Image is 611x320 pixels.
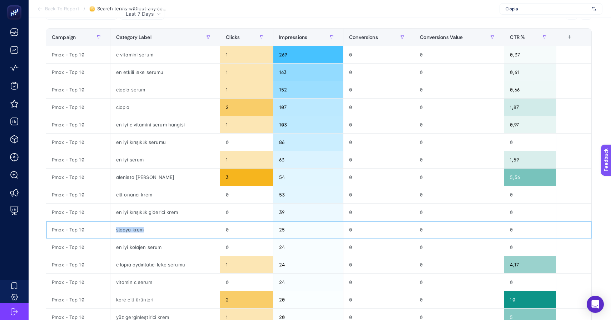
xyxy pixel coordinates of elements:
div: en iyi kırışıklık giderici krem [110,204,220,221]
div: Pmax - Top 10 [46,116,110,133]
div: 0 [414,99,504,116]
div: 0 [343,239,414,256]
div: 0 [343,81,414,98]
div: 0 [343,134,414,151]
div: Pmax - Top 10 [46,239,110,256]
div: Pmax - Top 10 [46,64,110,81]
div: 53 [273,186,343,203]
img: svg%3e [592,5,596,12]
div: 5,56 [504,169,556,186]
div: 0 [343,64,414,81]
span: Clicks [226,34,240,40]
div: 1 [220,46,273,63]
div: 107 [273,99,343,116]
div: Pmax - Top 10 [46,134,110,151]
div: 1 [220,116,273,133]
div: 86 [273,134,343,151]
span: Conversions [349,34,378,40]
div: kore cilt ürünleri [110,291,220,308]
div: 163 [273,64,343,81]
div: 24 [273,256,343,273]
span: Campaign [52,34,76,40]
div: clopia serum [110,81,220,98]
div: 10 [504,291,556,308]
div: 0 [220,221,273,238]
div: 0 [414,64,504,81]
div: 0 [504,186,556,203]
div: 0 [414,256,504,273]
div: Pmax - Top 10 [46,256,110,273]
div: 1 [220,64,273,81]
div: 0 [343,169,414,186]
div: + [563,34,576,40]
div: 0 [414,274,504,291]
div: Pmax - Top 10 [46,221,110,238]
div: 0 [343,186,414,203]
div: 1 [220,81,273,98]
span: / [84,6,85,11]
div: Pmax - Top 10 [46,204,110,221]
div: 39 [273,204,343,221]
div: Pmax - Top 10 [46,186,110,203]
div: alenista [PERSON_NAME] [110,169,220,186]
div: 1,59 [504,151,556,168]
div: 0 [343,291,414,308]
div: 24 [273,239,343,256]
div: 24 [273,274,343,291]
div: Pmax - Top 10 [46,81,110,98]
div: 0,66 [504,81,556,98]
div: 0 [414,134,504,151]
div: 0,37 [504,46,556,63]
div: 54 [273,169,343,186]
div: 0,61 [504,64,556,81]
div: 0 [220,134,273,151]
div: 0 [414,204,504,221]
div: 0 [414,221,504,238]
div: en iyi kırışıklık serumu [110,134,220,151]
div: 63 [273,151,343,168]
div: 1 [220,151,273,168]
div: 0 [414,291,504,308]
span: Conversions Value [420,34,463,40]
div: 0 [414,81,504,98]
div: 4,17 [504,256,556,273]
span: Clopia [506,6,589,12]
div: Pmax - Top 10 [46,169,110,186]
span: Category Label [116,34,151,40]
div: 0 [343,221,414,238]
span: Impressions [279,34,308,40]
div: 0 [220,204,273,221]
div: 3 [220,169,273,186]
span: Back To Report [45,6,79,12]
div: Pmax - Top 10 [46,99,110,116]
div: Pmax - Top 10 [46,274,110,291]
div: 0 [343,274,414,291]
div: 0 [504,134,556,151]
span: Feedback [4,2,27,8]
div: 0 [343,151,414,168]
div: vitamin c serum [110,274,220,291]
div: 0,97 [504,116,556,133]
div: 2 [220,291,273,308]
div: 0 [414,46,504,63]
div: c vitamini serum [110,46,220,63]
div: slopya krem [110,221,220,238]
div: 25 [273,221,343,238]
div: 103 [273,116,343,133]
div: 2 [220,99,273,116]
div: 0 [504,274,556,291]
div: 0 [343,46,414,63]
div: 0 [414,186,504,203]
div: 0 [343,99,414,116]
div: 0 [220,186,273,203]
div: Pmax - Top 10 [46,291,110,308]
div: 0 [504,204,556,221]
span: CTR % [510,34,525,40]
div: 0 [220,239,273,256]
div: 0 [343,256,414,273]
div: en etkili leke serumu [110,64,220,81]
div: 1,87 [504,99,556,116]
div: 269 [273,46,343,63]
div: 152 [273,81,343,98]
div: 0 [220,274,273,291]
